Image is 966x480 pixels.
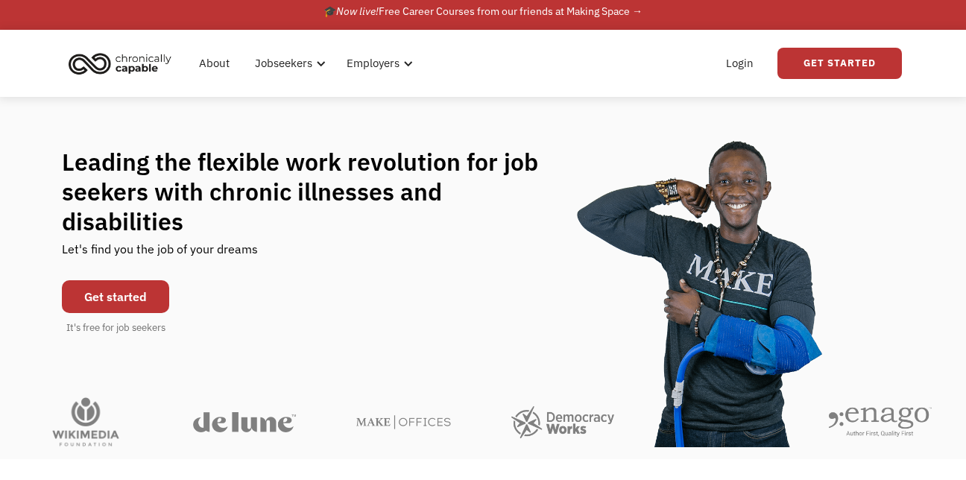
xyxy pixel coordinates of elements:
div: Employers [338,40,417,87]
div: Jobseekers [255,54,312,72]
a: Get Started [777,48,902,79]
a: Get started [62,280,169,313]
em: Now live! [336,4,379,18]
a: About [190,40,239,87]
div: Jobseekers [246,40,330,87]
h1: Leading the flexible work revolution for job seekers with chronic illnesses and disabilities [62,147,567,236]
div: Let's find you the job of your dreams [62,236,258,273]
a: Login [717,40,763,87]
div: Employers [347,54,400,72]
img: Chronically Capable logo [64,47,176,80]
a: home [64,47,183,80]
div: 🎓 Free Career Courses from our friends at Making Space → [323,2,643,20]
div: It's free for job seekers [66,320,165,335]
